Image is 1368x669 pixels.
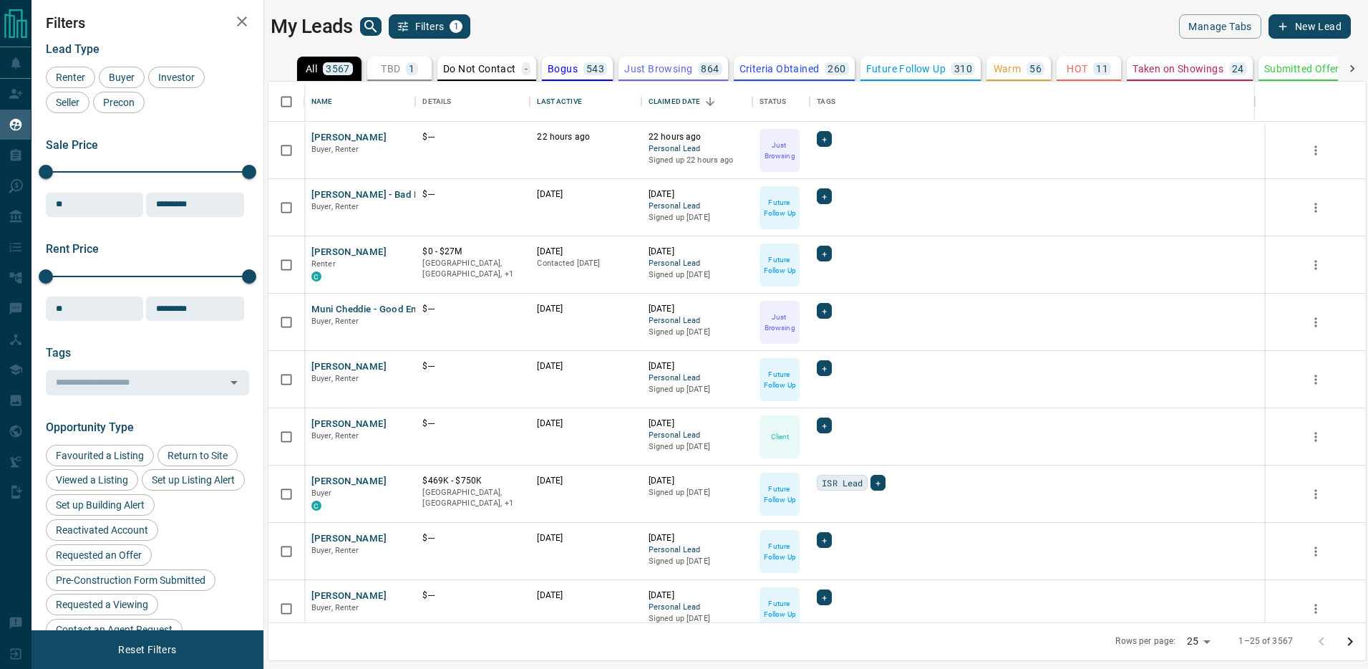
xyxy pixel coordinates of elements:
[537,532,634,544] p: [DATE]
[46,420,134,434] span: Opportunity Type
[1305,197,1326,218] button: more
[649,613,745,625] p: Signed up [DATE]
[870,475,886,491] div: +
[649,441,745,453] p: Signed up [DATE]
[649,212,745,223] p: Signed up [DATE]
[422,532,523,544] p: $---
[649,155,745,166] p: Signed up 22 hours ago
[381,64,400,74] p: TBD
[311,603,359,612] span: Buyer, Renter
[311,418,387,431] button: [PERSON_NAME]
[649,82,701,122] div: Claimed Date
[451,21,461,32] span: 1
[271,15,353,38] h1: My Leads
[761,541,798,562] p: Future Follow Up
[700,92,720,112] button: Sort
[311,259,336,269] span: Renter
[817,82,835,122] div: Tags
[1067,64,1087,74] p: HOT
[761,483,798,505] p: Future Follow Up
[311,374,359,383] span: Buyer, Renter
[415,82,530,122] div: Details
[537,418,634,430] p: [DATE]
[51,474,133,486] span: Viewed a Listing
[311,82,333,122] div: Name
[1179,14,1261,39] button: Manage Tabs
[46,67,95,88] div: Renter
[649,372,745,385] span: Personal Lead
[822,590,827,605] span: +
[817,418,832,433] div: +
[311,131,387,145] button: [PERSON_NAME]
[649,418,745,430] p: [DATE]
[537,360,634,372] p: [DATE]
[548,64,578,74] p: Bogus
[422,475,523,487] p: $469K - $750K
[162,450,233,461] span: Return to Site
[537,82,581,122] div: Last Active
[771,431,790,442] p: Client
[51,549,147,561] span: Requested an Offer
[46,469,138,491] div: Viewed a Listing
[752,82,810,122] div: Status
[46,445,154,466] div: Favourited a Listing
[422,418,523,430] p: $---
[649,487,745,499] p: Signed up [DATE]
[51,72,90,83] span: Renter
[1336,627,1364,656] button: Go to next page
[649,589,745,602] p: [DATE]
[537,131,634,143] p: 22 hours ago
[649,143,745,155] span: Personal Lead
[311,271,321,281] div: condos.ca
[1305,426,1326,448] button: more
[822,418,827,433] span: +
[422,246,523,258] p: $0 - $27M
[994,64,1022,74] p: Warm
[1305,541,1326,562] button: more
[422,82,451,122] div: Details
[641,82,752,122] div: Claimed Date
[1232,64,1244,74] p: 24
[649,360,745,372] p: [DATE]
[649,258,745,270] span: Personal Lead
[51,97,84,108] span: Seller
[51,599,153,610] span: Requested a Viewing
[46,494,155,516] div: Set up Building Alert
[311,475,387,488] button: [PERSON_NAME]
[761,312,798,333] p: Just Browsing
[649,430,745,442] span: Personal Lead
[147,474,240,486] span: Set up Listing Alert
[822,189,827,203] span: +
[866,64,946,74] p: Future Follow Up
[422,131,523,143] p: $---
[537,246,634,258] p: [DATE]
[422,360,523,372] p: $---
[46,14,249,32] h2: Filters
[1238,635,1293,648] p: 1–25 of 3567
[311,303,429,317] button: Muni Cheddie - Good Email
[311,431,359,441] span: Buyer, Renter
[624,64,692,74] p: Just Browsing
[817,589,832,605] div: +
[1132,64,1223,74] p: Taken on Showings
[649,188,745,201] p: [DATE]
[761,598,798,620] p: Future Follow Up
[311,532,387,546] button: [PERSON_NAME]
[537,258,634,269] p: Contacted [DATE]
[1268,14,1351,39] button: New Lead
[1181,631,1216,652] div: 25
[822,246,827,261] span: +
[46,92,89,113] div: Seller
[422,589,523,602] p: $---
[761,254,798,276] p: Future Follow Up
[817,131,832,147] div: +
[311,360,387,374] button: [PERSON_NAME]
[389,14,471,39] button: Filters1
[443,64,516,74] p: Do Not Contact
[875,476,881,490] span: +
[817,532,832,548] div: +
[822,361,827,375] span: +
[537,475,634,487] p: [DATE]
[1305,369,1326,390] button: more
[649,246,745,258] p: [DATE]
